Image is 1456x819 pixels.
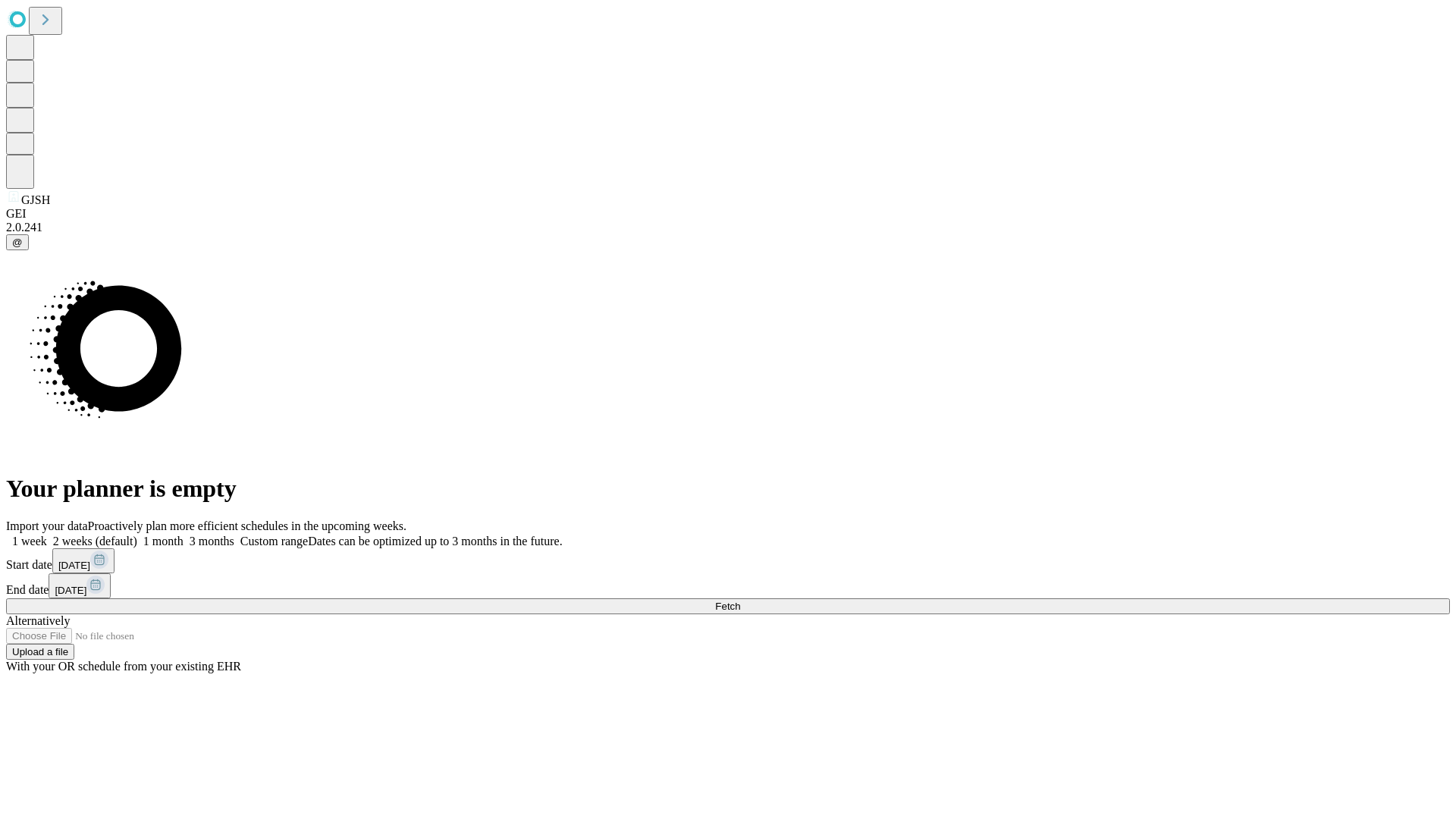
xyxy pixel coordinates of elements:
button: Fetch [6,598,1450,614]
span: Fetch [715,601,740,612]
span: 2 weeks (default) [53,535,137,548]
span: 1 week [12,535,47,548]
span: Custom range [240,535,308,548]
div: GEI [6,207,1450,221]
span: 3 months [190,535,234,548]
span: Proactively plan more efficient schedules in the upcoming weeks. [88,519,406,532]
span: GJSH [21,193,50,206]
span: Import your data [6,519,88,532]
span: [DATE] [58,560,90,571]
div: 2.0.241 [6,221,1450,234]
div: Start date [6,548,1450,573]
span: @ [12,237,23,248]
button: [DATE] [49,573,111,598]
button: Upload a file [6,644,74,660]
button: @ [6,234,29,250]
span: With your OR schedule from your existing EHR [6,660,241,673]
h1: Your planner is empty [6,475,1450,503]
button: [DATE] [52,548,115,573]
span: [DATE] [55,585,86,596]
span: Alternatively [6,614,70,627]
span: Dates can be optimized up to 3 months in the future. [308,535,562,548]
div: End date [6,573,1450,598]
span: 1 month [143,535,184,548]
